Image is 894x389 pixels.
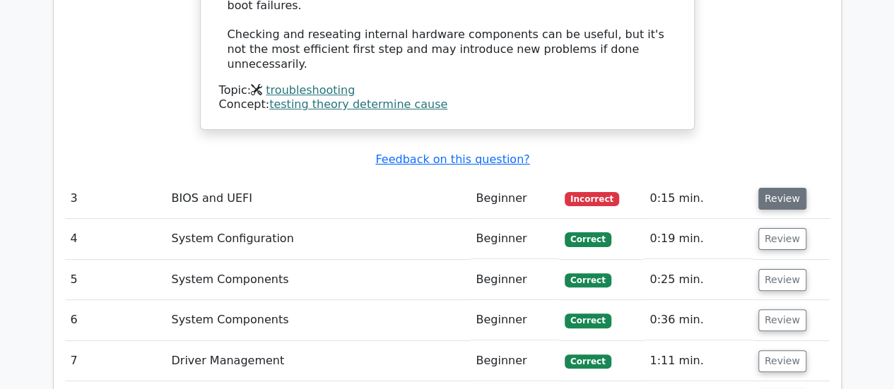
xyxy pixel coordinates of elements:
[644,179,752,219] td: 0:15 min.
[165,179,470,219] td: BIOS and UEFI
[165,341,470,381] td: Driver Management
[565,273,611,287] span: Correct
[165,300,470,340] td: System Components
[219,97,676,112] div: Concept:
[758,309,806,331] button: Review
[758,350,806,372] button: Review
[65,179,166,219] td: 3
[565,232,611,246] span: Correct
[565,192,619,206] span: Incorrect
[65,260,166,300] td: 5
[470,260,559,300] td: Beginner
[470,341,559,381] td: Beginner
[375,152,529,166] a: Feedback on this question?
[65,219,166,259] td: 4
[165,219,470,259] td: System Configuration
[758,228,806,250] button: Review
[758,269,806,291] button: Review
[470,179,559,219] td: Beginner
[269,97,447,111] a: testing theory determine cause
[644,219,752,259] td: 0:19 min.
[165,260,470,300] td: System Components
[219,83,676,98] div: Topic:
[266,83,355,97] a: troubleshooting
[758,188,806,210] button: Review
[65,300,166,340] td: 6
[565,354,611,369] span: Correct
[470,219,559,259] td: Beginner
[644,300,752,340] td: 0:36 min.
[65,341,166,381] td: 7
[470,300,559,340] td: Beginner
[644,341,752,381] td: 1:11 min.
[644,260,752,300] td: 0:25 min.
[565,313,611,328] span: Correct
